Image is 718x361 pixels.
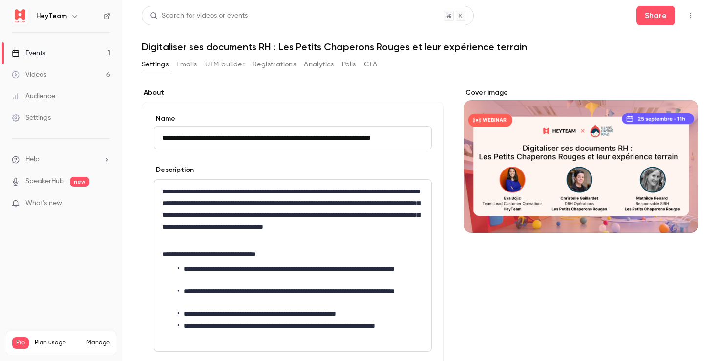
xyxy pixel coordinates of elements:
button: CTA [364,57,377,72]
a: Manage [86,339,110,347]
button: Polls [342,57,356,72]
label: About [142,88,444,98]
label: Cover image [464,88,698,98]
span: new [70,177,89,187]
section: Cover image [464,88,698,233]
a: SpeakerHub [25,176,64,187]
div: Events [12,48,45,58]
div: editor [154,180,431,351]
div: Settings [12,113,51,123]
label: Description [154,165,194,175]
h1: Digitaliser ses documents RH : Les Petits Chaperons Rouges et leur expérience terrain [142,41,698,53]
section: description [154,179,432,352]
div: Videos [12,70,46,80]
span: What's new [25,198,62,209]
h6: HeyTeam [36,11,67,21]
img: HeyTeam [12,8,28,24]
button: Registrations [253,57,296,72]
button: UTM builder [205,57,245,72]
label: Name [154,114,432,124]
div: Audience [12,91,55,101]
button: Emails [176,57,197,72]
li: help-dropdown-opener [12,154,110,165]
iframe: Noticeable Trigger [99,199,110,208]
button: Share [636,6,675,25]
span: Pro [12,337,29,349]
span: Plan usage [35,339,81,347]
div: Search for videos or events [150,11,248,21]
span: Help [25,154,40,165]
button: Analytics [304,57,334,72]
button: Settings [142,57,169,72]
